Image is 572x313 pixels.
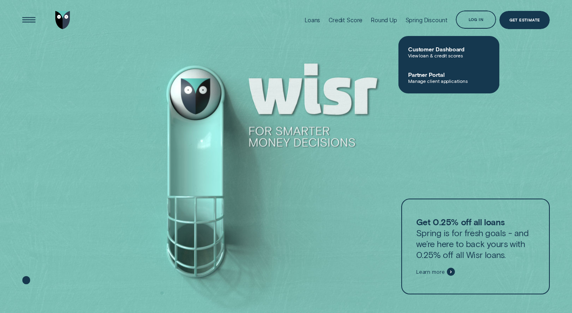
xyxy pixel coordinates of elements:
div: Round Up [371,17,397,23]
a: Customer DashboardView loan & credit scores [398,39,499,65]
strong: Get 0.25% off all loans [416,217,505,227]
span: Manage client applications [408,78,490,84]
div: Loans [305,17,320,23]
span: View loan & credit scores [408,53,490,58]
p: Spring is for fresh goals - and we’re here to back yours with 0.25% off all Wisr loans. [416,217,535,260]
a: Partner PortalManage client applications [398,65,499,90]
span: Learn more [416,269,445,275]
a: Get 0.25% off all loansSpring is for fresh goals - and we’re here to back yours with 0.25% off al... [401,199,550,294]
a: Get Estimate [499,11,550,29]
button: Log in [456,11,496,29]
div: Credit Score [329,17,362,23]
div: Spring Discount [406,17,448,23]
span: Partner Portal [408,71,490,78]
button: Open Menu [20,11,38,29]
span: Customer Dashboard [408,46,490,53]
img: Wisr [55,11,70,29]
